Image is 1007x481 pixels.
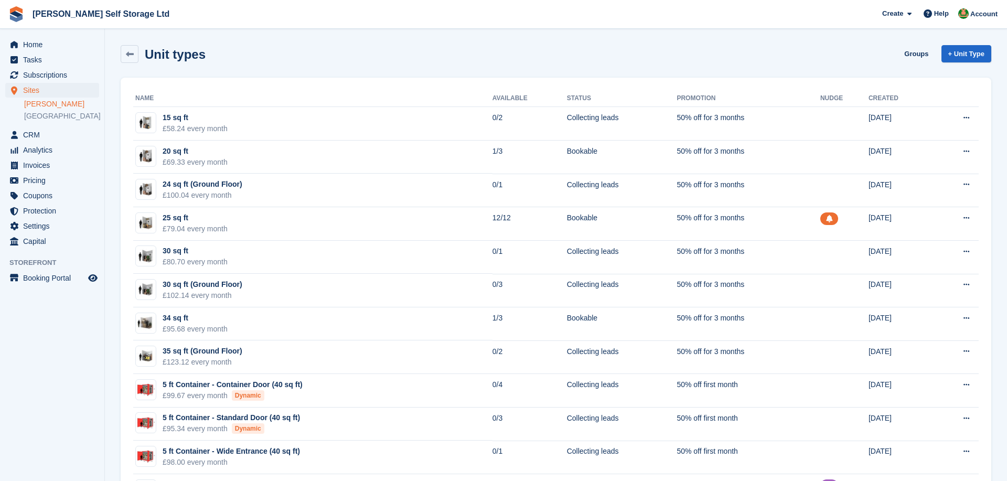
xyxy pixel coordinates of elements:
[232,390,264,401] div: Dynamic
[492,107,567,141] td: 0/2
[23,158,86,173] span: Invoices
[677,174,820,207] td: 50% off for 3 months
[5,271,99,285] a: menu
[492,90,567,107] th: Available
[492,274,567,307] td: 0/3
[136,148,156,164] img: 20-sqft-unit.jpg
[5,37,99,52] a: menu
[5,83,99,98] a: menu
[163,157,228,168] div: £69.33 every month
[163,212,228,223] div: 25 sq ft
[869,408,932,441] td: [DATE]
[133,90,492,107] th: Name
[136,349,156,364] img: 35-sqft-unit.jpg
[163,256,228,268] div: £80.70 every month
[869,441,932,474] td: [DATE]
[163,324,228,335] div: £95.68 every month
[677,141,820,174] td: 50% off for 3 months
[869,374,932,408] td: [DATE]
[869,141,932,174] td: [DATE]
[163,357,242,368] div: £123.12 every month
[970,9,998,19] span: Account
[23,143,86,157] span: Analytics
[677,408,820,441] td: 50% off first month
[23,173,86,188] span: Pricing
[23,271,86,285] span: Booking Portal
[5,188,99,203] a: menu
[163,279,242,290] div: 30 sq ft (Ground Floor)
[5,234,99,249] a: menu
[163,245,228,256] div: 30 sq ft
[23,219,86,233] span: Settings
[163,457,300,468] div: £98.00 every month
[567,441,677,474] td: Collecting leads
[869,90,932,107] th: Created
[163,146,228,157] div: 20 sq ft
[492,207,567,241] td: 12/12
[163,179,242,190] div: 24 sq ft (Ground Floor)
[5,143,99,157] a: menu
[87,272,99,284] a: Preview store
[941,45,991,62] a: + Unit Type
[136,249,156,264] img: 30-sqft-unit.jpg
[9,258,104,268] span: Storefront
[567,174,677,207] td: Collecting leads
[163,390,303,401] div: £99.67 every month
[136,216,156,231] img: 25-sqft-unit.jpg
[677,107,820,141] td: 50% off for 3 months
[934,8,949,19] span: Help
[492,340,567,374] td: 0/2
[23,234,86,249] span: Capital
[869,207,932,241] td: [DATE]
[567,374,677,408] td: Collecting leads
[567,274,677,307] td: Collecting leads
[567,141,677,174] td: Bookable
[8,6,24,22] img: stora-icon-8386f47178a22dfd0bd8f6a31ec36ba5ce8667c1dd55bd0f319d3a0aa187defe.svg
[136,282,156,297] img: 30-sqft-unit.jpg
[23,83,86,98] span: Sites
[567,340,677,374] td: Collecting leads
[23,37,86,52] span: Home
[958,8,969,19] img: Joshua Wild
[869,241,932,274] td: [DATE]
[882,8,903,19] span: Create
[5,219,99,233] a: menu
[23,127,86,142] span: CRM
[163,412,300,423] div: 5 ft Container - Standard Door (40 sq ft)
[677,207,820,241] td: 50% off for 3 months
[492,174,567,207] td: 0/1
[136,416,156,430] img: 5ftContainerDiagram.jpg
[163,379,303,390] div: 5 ft Container - Container Door (40 sq ft)
[567,241,677,274] td: Collecting leads
[23,68,86,82] span: Subscriptions
[163,313,228,324] div: 34 sq ft
[136,182,156,197] img: 20-sqft-unit.jpg
[492,241,567,274] td: 0/1
[24,99,99,109] a: [PERSON_NAME]
[28,5,174,23] a: [PERSON_NAME] Self Storage Ltd
[820,90,869,107] th: Nudge
[163,290,242,301] div: £102.14 every month
[23,204,86,218] span: Protection
[567,408,677,441] td: Collecting leads
[145,47,206,61] h2: Unit types
[567,307,677,341] td: Bookable
[136,115,156,131] img: 15-sqft-unit.jpg
[163,423,300,434] div: £95.34 every month
[677,441,820,474] td: 50% off first month
[677,90,820,107] th: Promotion
[869,107,932,141] td: [DATE]
[5,173,99,188] a: menu
[23,188,86,203] span: Coupons
[136,450,156,463] img: 5ftContainerDiagram.jpg
[492,441,567,474] td: 0/1
[869,307,932,341] td: [DATE]
[163,123,228,134] div: £58.24 every month
[5,158,99,173] a: menu
[5,204,99,218] a: menu
[869,174,932,207] td: [DATE]
[492,307,567,341] td: 1/3
[567,107,677,141] td: Collecting leads
[677,241,820,274] td: 50% off for 3 months
[869,274,932,307] td: [DATE]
